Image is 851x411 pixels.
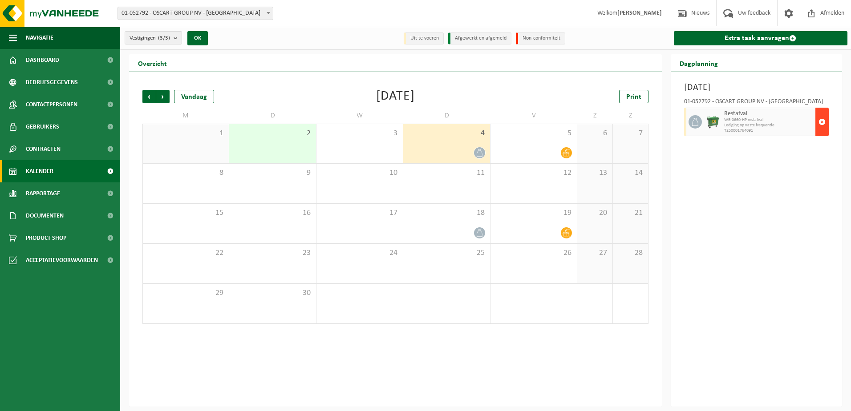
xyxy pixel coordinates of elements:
[321,208,398,218] span: 17
[234,288,311,298] span: 30
[490,108,577,124] td: V
[26,249,98,271] span: Acceptatievoorwaarden
[582,248,608,258] span: 27
[26,138,61,160] span: Contracten
[158,35,170,41] count: (3/3)
[26,160,53,182] span: Kalender
[582,208,608,218] span: 20
[684,99,829,108] div: 01-052792 - OSCART GROUP NV - [GEOGRAPHIC_DATA]
[408,168,485,178] span: 11
[234,248,311,258] span: 23
[147,129,224,138] span: 1
[174,90,214,103] div: Vandaag
[142,108,229,124] td: M
[582,129,608,138] span: 6
[404,32,444,44] li: Uit te voeren
[26,182,60,205] span: Rapportage
[142,90,156,103] span: Vorige
[147,248,224,258] span: 22
[26,116,59,138] span: Gebruikers
[321,248,398,258] span: 24
[671,54,727,72] h2: Dagplanning
[26,205,64,227] span: Documenten
[129,54,176,72] h2: Overzicht
[234,208,311,218] span: 16
[147,168,224,178] span: 8
[495,129,572,138] span: 5
[147,208,224,218] span: 15
[234,168,311,178] span: 9
[495,208,572,218] span: 19
[617,168,644,178] span: 14
[130,32,170,45] span: Vestigingen
[724,123,814,128] span: Lediging op vaste frequentie
[674,31,848,45] a: Extra taak aanvragen
[617,248,644,258] span: 28
[495,248,572,258] span: 26
[448,32,511,44] li: Afgewerkt en afgemeld
[156,90,170,103] span: Volgende
[626,93,641,101] span: Print
[26,49,59,71] span: Dashboard
[684,81,829,94] h3: [DATE]
[613,108,648,124] td: Z
[408,248,485,258] span: 25
[118,7,273,20] span: 01-052792 - OSCART GROUP NV - HARELBEKE
[229,108,316,124] td: D
[408,129,485,138] span: 4
[724,128,814,133] span: T250001764091
[234,129,311,138] span: 2
[26,227,66,249] span: Product Shop
[125,31,182,44] button: Vestigingen(3/3)
[187,31,208,45] button: OK
[619,90,648,103] a: Print
[26,27,53,49] span: Navigatie
[582,168,608,178] span: 13
[316,108,403,124] td: W
[724,110,814,117] span: Restafval
[321,168,398,178] span: 10
[26,71,78,93] span: Bedrijfsgegevens
[617,129,644,138] span: 7
[321,129,398,138] span: 3
[706,115,720,129] img: WB-0660-HPE-GN-01
[26,93,77,116] span: Contactpersonen
[495,168,572,178] span: 12
[408,208,485,218] span: 18
[577,108,613,124] td: Z
[376,90,415,103] div: [DATE]
[147,288,224,298] span: 29
[516,32,565,44] li: Non-conformiteit
[724,117,814,123] span: WB-0660-HP restafval
[403,108,490,124] td: D
[617,208,644,218] span: 21
[617,10,662,16] strong: [PERSON_NAME]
